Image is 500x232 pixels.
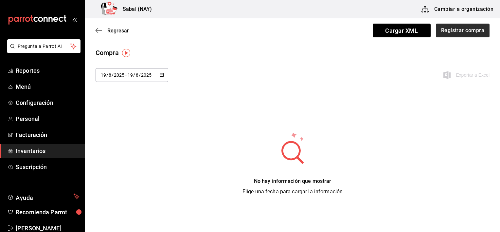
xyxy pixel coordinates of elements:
input: Month [108,72,112,78]
span: Personal [16,114,80,123]
span: Facturación [16,130,80,139]
input: Year [114,72,125,78]
span: Pregunta a Parrot AI [18,43,70,50]
span: Regresar [107,28,129,34]
span: Ayuda [16,193,71,201]
span: / [112,72,114,78]
span: Recomienda Parrot [16,208,80,217]
span: Menú [16,82,80,91]
input: Year [141,72,152,78]
span: - [125,72,127,78]
div: No hay información que mostrar [242,177,343,185]
span: Suscripción [16,163,80,171]
span: Inventarios [16,146,80,155]
span: / [106,72,108,78]
input: Month [135,72,139,78]
button: Pregunta a Parrot AI [7,39,80,53]
span: Configuración [16,98,80,107]
span: Cargar XML [373,24,431,37]
h3: Sabal (NAY) [117,5,152,13]
button: open_drawer_menu [72,17,77,22]
span: / [139,72,141,78]
input: Day [100,72,106,78]
img: Tooltip marker [122,49,130,57]
button: Regresar [96,28,129,34]
a: Pregunta a Parrot AI [5,48,80,54]
span: Reportes [16,66,80,75]
button: Registrar compra [436,24,490,37]
input: Day [127,72,133,78]
span: Elige una fecha para cargar la información [242,188,343,195]
span: / [133,72,135,78]
div: Compra [96,48,119,58]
